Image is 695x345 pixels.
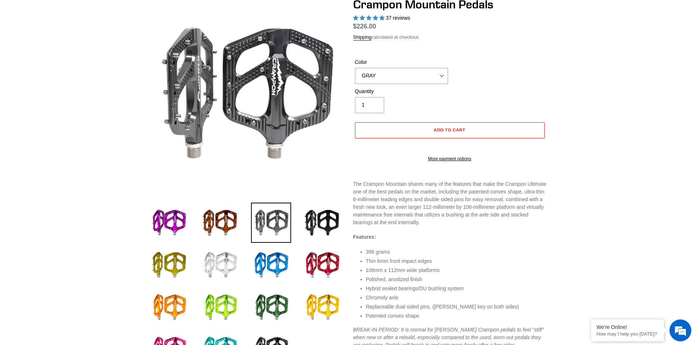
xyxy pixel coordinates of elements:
img: Load image into Gallery viewer, fern-green [200,287,240,327]
li: Thin 6mm front impact edges [366,257,547,265]
img: Load image into Gallery viewer, gold [149,245,189,285]
img: Load image into Gallery viewer, PNW-green [251,287,291,327]
span: $226.00 [353,23,376,30]
label: Quantity [355,88,448,95]
span: 37 reviews [386,15,410,21]
img: Load image into Gallery viewer, gold [302,287,342,327]
span: 4.97 stars [353,15,386,21]
strong: Features: [353,234,376,240]
img: Load image into Gallery viewer, Silver [200,245,240,285]
li: Chromoly axle [366,294,547,302]
p: How may I help you today? [596,331,659,337]
img: Load image into Gallery viewer, grey [251,203,291,243]
img: Load image into Gallery viewer, bronze [200,203,240,243]
img: Load image into Gallery viewer, purple [149,203,189,243]
li: 106mm x 112mm wide platforms [366,267,547,274]
li: Patented convex shape [366,312,547,320]
p: The Crampon Mountain shares many of the features that make the Crampon Ultimate one of the best p... [353,180,547,226]
li: Polished, anodized finish [366,276,547,283]
button: Add to cart [355,122,545,138]
div: We're Online! [596,324,659,330]
img: Load image into Gallery viewer, red [302,245,342,285]
div: calculated at checkout. [353,34,547,41]
img: Load image into Gallery viewer, blue [251,245,291,285]
a: Shipping [353,34,372,41]
img: Load image into Gallery viewer, stealth [302,203,342,243]
li: 398 grams [366,248,547,256]
a: More payment options [355,156,545,162]
li: Replaceable dual sided pins, ([PERSON_NAME] key on both sides) [366,303,547,311]
img: Load image into Gallery viewer, orange [149,287,189,327]
label: Color [355,58,448,66]
span: Add to cart [434,127,466,133]
li: Hybrid sealed bearings/DU bushing system [366,285,547,292]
